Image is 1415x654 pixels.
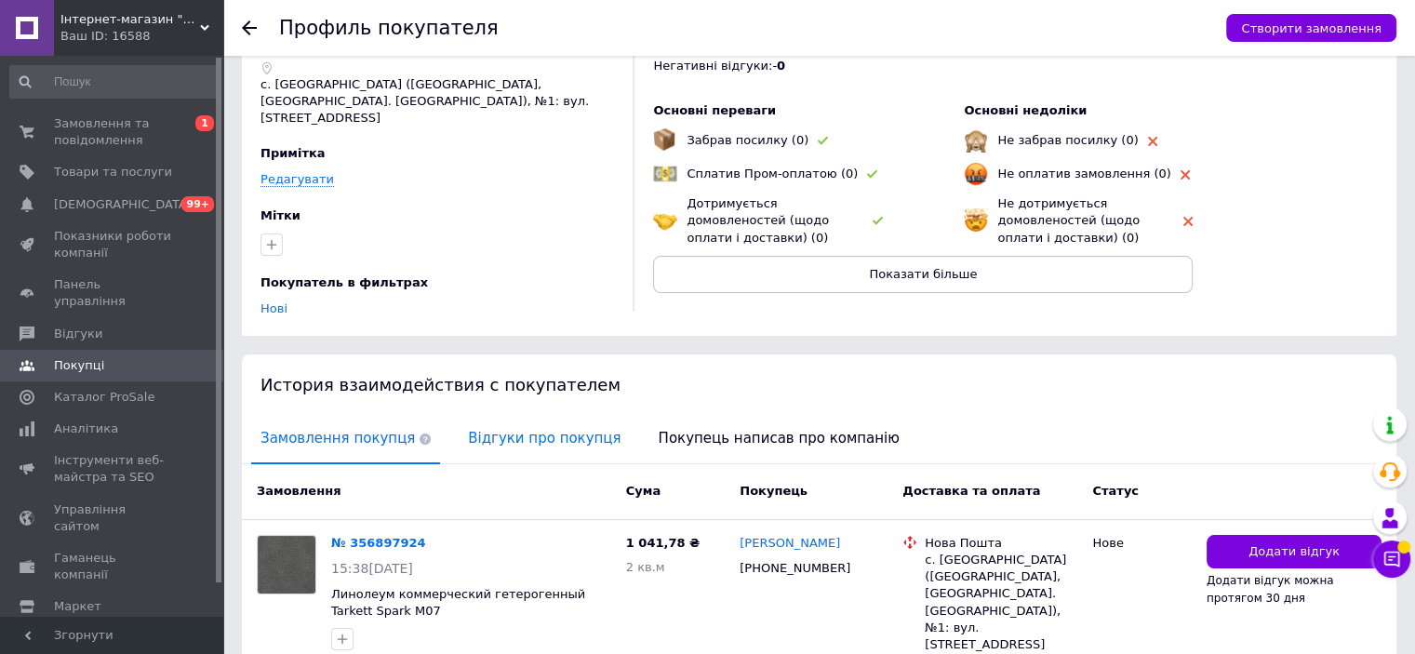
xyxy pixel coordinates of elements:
img: emoji [653,128,675,151]
img: rating-tag-type [818,137,828,145]
a: № 356897924 [331,536,426,550]
span: Негативні відгуки: - [653,59,777,73]
button: Створити замовлення [1226,14,1396,42]
img: rating-tag-type [1183,217,1193,226]
span: Основні недоліки [964,103,1087,117]
span: Cума [626,484,661,498]
img: rating-tag-type [873,217,883,225]
span: Статус [1092,484,1139,498]
div: [PHONE_NUMBER] [736,556,854,581]
span: Каталог ProSale [54,389,154,406]
span: [DEMOGRAPHIC_DATA] [54,196,192,213]
a: Линолеум коммерческий гетерогенный Tarkett Spark M07 [331,587,585,619]
img: emoji [653,162,677,186]
img: emoji [964,128,988,153]
div: Нова Пошта [925,535,1077,552]
span: Замовлення та повідомлення [54,115,172,149]
span: Інтернет-магазин "Полдома" [60,11,200,28]
span: Сплатив Пром-оплатою (0) [687,167,858,180]
button: Додати відгук [1207,535,1382,569]
h1: Профиль покупателя [279,17,499,39]
span: Покупці [54,357,104,374]
img: rating-tag-type [1181,170,1190,180]
div: с. [GEOGRAPHIC_DATA] ([GEOGRAPHIC_DATA], [GEOGRAPHIC_DATA]. [GEOGRAPHIC_DATA]), №1: вул. [STREET_... [925,552,1077,653]
img: rating-tag-type [867,170,877,179]
span: 99+ [181,196,214,212]
a: Редагувати [260,172,334,187]
span: Не дотримується домовленостей (щодо оплати і доставки) (0) [997,196,1140,244]
img: emoji [964,162,988,186]
span: Основні переваги [653,103,776,117]
img: emoji [964,208,988,233]
span: Відгуки про покупця [459,415,630,462]
span: 15:38[DATE] [331,561,413,576]
div: Нове [1092,535,1192,552]
div: Покупатель в фильтрах [260,274,609,291]
span: Не оплатив замовлення (0) [997,167,1170,180]
a: Нові [260,301,287,315]
span: Не забрав посилку (0) [997,133,1138,147]
span: История взаимодействия с покупателем [260,375,621,394]
span: Інструменти веб-майстра та SEO [54,452,172,486]
span: Замовлення [257,484,340,498]
span: Покупець написав про компанію [649,415,909,462]
div: Ваш ID: 16588 [60,28,223,45]
p: с. [GEOGRAPHIC_DATA] ([GEOGRAPHIC_DATA], [GEOGRAPHIC_DATA]. [GEOGRAPHIC_DATA]), №1: вул. [STREET_... [260,76,614,127]
span: Товари та послуги [54,164,172,180]
span: Показати більше [869,267,977,281]
span: Примітка [260,146,326,160]
span: Забрав посилку (0) [687,133,808,147]
span: Показники роботи компанії [54,228,172,261]
a: Фото товару [257,535,316,594]
span: Мітки [260,208,300,222]
button: Чат з покупцем [1373,541,1410,578]
div: Повернутися назад [242,20,257,35]
img: emoji [653,208,677,233]
span: 2 кв.м [626,560,665,574]
span: Покупець [740,484,808,498]
span: Гаманець компанії [54,550,172,583]
span: Створити замовлення [1241,21,1382,35]
img: rating-tag-type [1148,137,1157,146]
img: Фото товару [258,536,315,594]
span: Дотримується домовленостей (щодо оплати і доставки) (0) [687,196,829,244]
a: [PERSON_NAME] [740,535,840,553]
span: Аналітика [54,420,118,437]
span: 1 041,78 ₴ [626,536,700,550]
span: 0 [777,59,785,73]
span: Додати відгук можна протягом 30 дня [1207,574,1334,604]
span: Доставка та оплата [902,484,1040,498]
span: Маркет [54,598,101,615]
span: 1 [195,115,214,131]
button: Показати більше [653,256,1193,293]
span: Відгуки [54,326,102,342]
span: Додати відгук [1248,543,1340,561]
span: Управління сайтом [54,501,172,535]
span: Панель управління [54,276,172,310]
span: Замовлення покупця [251,415,440,462]
input: Пошук [9,65,220,99]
